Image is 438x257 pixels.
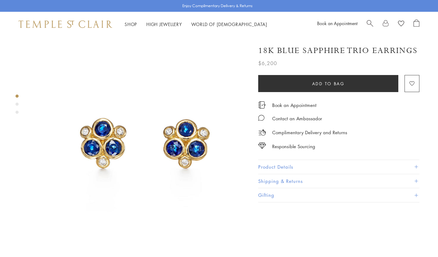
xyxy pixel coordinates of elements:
div: Product gallery navigation [15,93,19,119]
h1: 18K Blue Sapphire Trio Earrings [258,45,418,56]
button: Product Details [258,160,419,174]
img: MessageIcon-01_2.svg [258,115,264,121]
nav: Main navigation [125,20,267,28]
a: Book an Appointment [272,102,316,109]
a: View Wishlist [398,20,404,29]
a: ShopShop [125,21,137,27]
button: Gifting [258,188,419,202]
a: Search [367,20,373,29]
img: icon_appointment.svg [258,101,266,109]
img: icon_sourcing.svg [258,143,266,149]
a: World of [DEMOGRAPHIC_DATA]World of [DEMOGRAPHIC_DATA] [191,21,267,27]
img: Temple St. Clair [19,20,112,28]
a: Open Shopping Bag [414,20,419,29]
button: Add to bag [258,75,398,92]
span: Add to bag [312,80,345,87]
p: Complimentary Delivery and Returns [272,129,347,136]
button: Shipping & Returns [258,174,419,188]
img: icon_delivery.svg [258,129,266,136]
div: Responsible Sourcing [272,143,315,150]
div: Contact an Ambassador [272,115,322,122]
a: High JewelleryHigh Jewellery [146,21,182,27]
p: Enjoy Complimentary Delivery & Returns [182,3,253,9]
img: 18K Blue Sapphire Trio Earrings [40,37,249,245]
a: Book an Appointment [317,20,357,26]
span: $6,200 [258,59,277,67]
